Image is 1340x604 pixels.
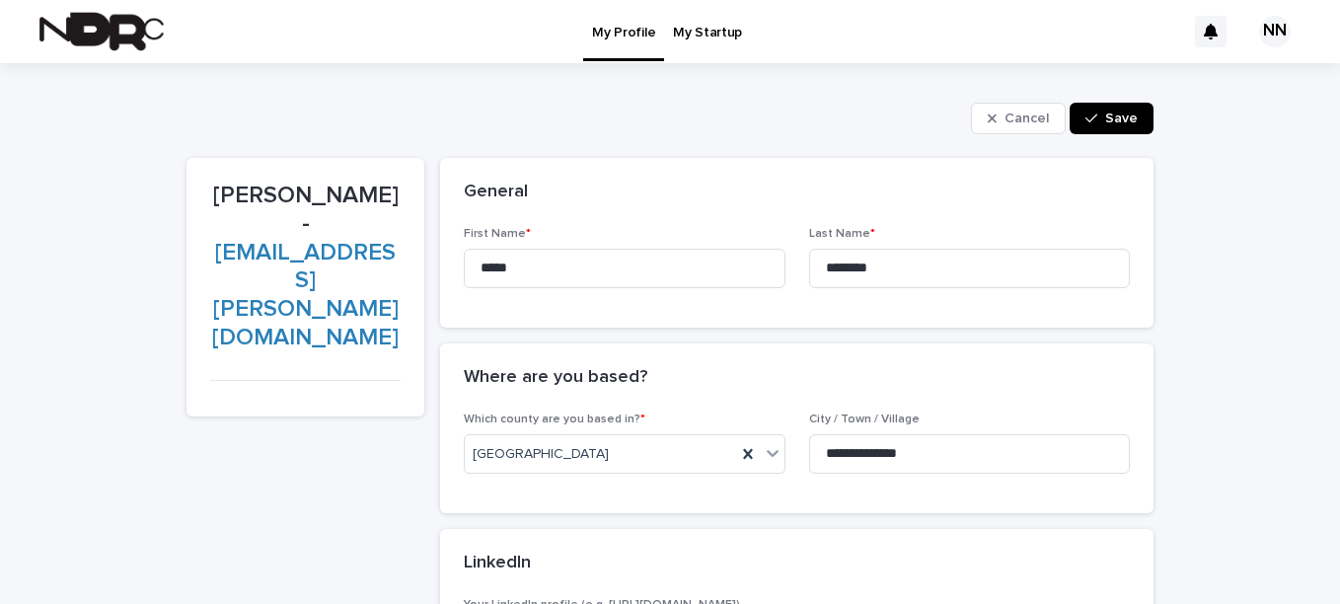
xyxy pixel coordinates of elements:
span: Save [1105,112,1138,125]
p: [PERSON_NAME] - [210,182,401,352]
button: Cancel [971,103,1066,134]
span: Last Name [809,228,875,240]
h2: Where are you based? [464,367,647,389]
button: Save [1070,103,1154,134]
span: City / Town / Village [809,414,920,425]
span: First Name [464,228,531,240]
span: Which county are you based in? [464,414,645,425]
div: NN [1259,16,1291,47]
img: fPh53EbzTSOZ76wyQ5GQ [39,12,164,51]
h2: General [464,182,528,203]
span: [GEOGRAPHIC_DATA] [473,444,609,465]
span: Cancel [1005,112,1049,125]
h2: LinkedIn [464,553,531,574]
a: [EMAIL_ADDRESS][PERSON_NAME][DOMAIN_NAME] [212,241,399,349]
